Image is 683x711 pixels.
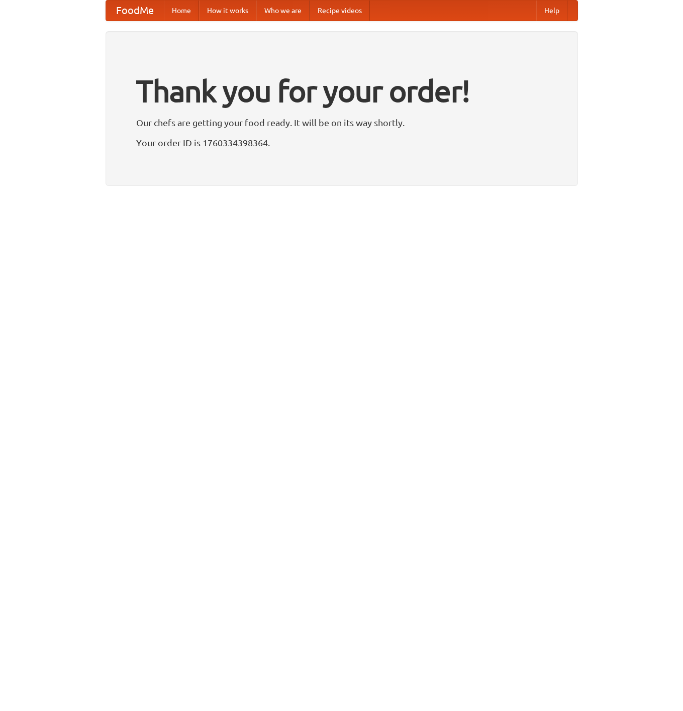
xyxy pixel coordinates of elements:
p: Our chefs are getting your food ready. It will be on its way shortly. [136,115,547,130]
a: How it works [199,1,256,21]
a: Recipe videos [310,1,370,21]
a: Home [164,1,199,21]
a: Who we are [256,1,310,21]
h1: Thank you for your order! [136,67,547,115]
p: Your order ID is 1760334398364. [136,135,547,150]
a: Help [536,1,567,21]
a: FoodMe [106,1,164,21]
